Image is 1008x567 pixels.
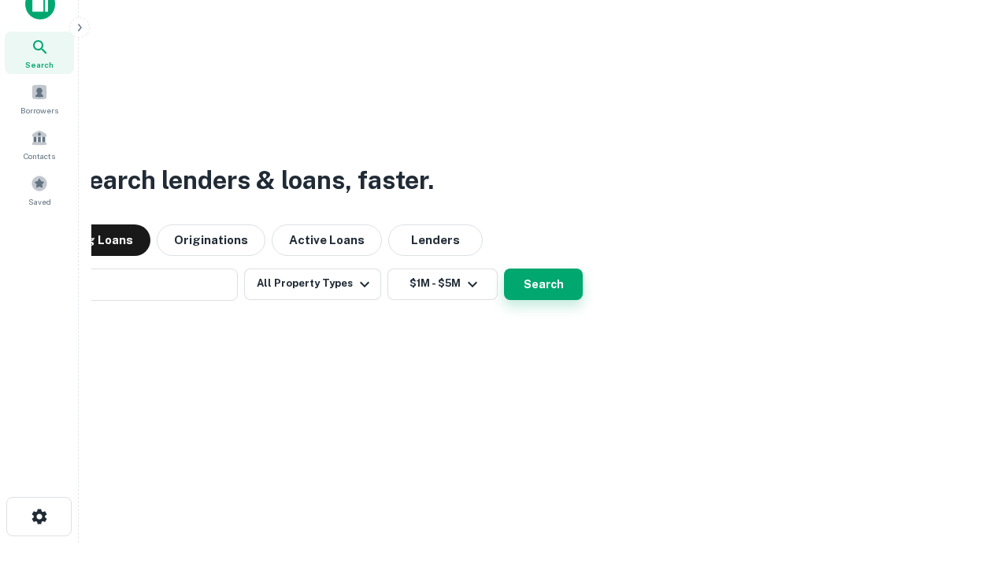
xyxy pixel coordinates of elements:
[5,169,74,211] a: Saved
[25,58,54,71] span: Search
[244,269,381,300] button: All Property Types
[929,441,1008,517] iframe: Chat Widget
[5,77,74,120] a: Borrowers
[24,150,55,162] span: Contacts
[387,269,498,300] button: $1M - $5M
[272,224,382,256] button: Active Loans
[5,31,74,74] a: Search
[28,195,51,208] span: Saved
[388,224,483,256] button: Lenders
[72,161,434,199] h3: Search lenders & loans, faster.
[5,123,74,165] a: Contacts
[157,224,265,256] button: Originations
[20,104,58,117] span: Borrowers
[504,269,583,300] button: Search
